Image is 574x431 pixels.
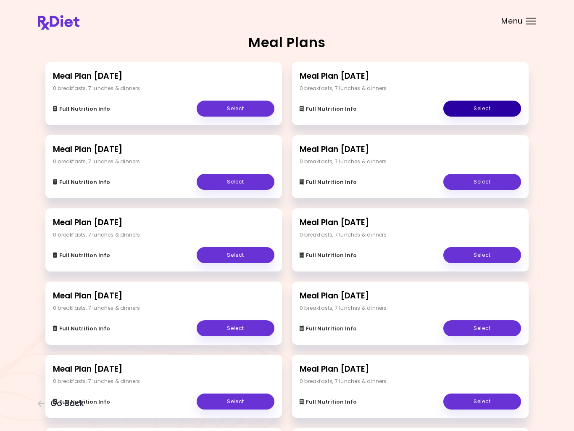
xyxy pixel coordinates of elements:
h2: Meal Plan [DATE] [300,144,521,156]
div: 0 breakfasts , 7 lunches & dinners [53,304,140,312]
h2: Meal Plan [DATE] [53,363,274,375]
div: 0 breakfasts , 7 lunches & dinners [300,304,387,312]
span: Full Nutrition Info [59,325,110,332]
span: Full Nutrition Info [306,252,357,259]
h2: Meal Plan [DATE] [53,70,274,82]
a: Select - Meal Plan 8/22/2025 [197,101,274,117]
span: Full Nutrition Info [59,252,110,259]
div: 0 breakfasts , 7 lunches & dinners [300,158,387,165]
h2: Meal Plan [DATE] [300,217,521,229]
span: Go Back [50,399,84,408]
button: Full Nutrition Info - Meal Plan 7/25/2025 [53,250,110,261]
h2: Meal Plan [DATE] [300,70,521,82]
a: Select - Meal Plan 8/15/2025 [443,101,521,117]
div: 0 breakfasts , 7 lunches & dinners [53,85,140,92]
div: 0 breakfasts , 7 lunches & dinners [300,231,387,239]
a: Select - Meal Plan 7/18/2025 [443,247,521,263]
span: Full Nutrition Info [59,399,110,405]
button: Full Nutrition Info - Meal Plan 7/5/2025 [300,324,357,334]
button: Full Nutrition Info - Meal Plan 6/21/2025 [300,397,357,407]
h2: Meal Plan [DATE] [53,290,274,302]
span: Full Nutrition Info [306,106,357,112]
a: Select - Meal Plan 6/21/2025 [443,394,521,410]
button: Full Nutrition Info - Meal Plan 8/22/2025 [53,104,110,114]
h2: Meal Plan [DATE] [53,217,274,229]
button: Full Nutrition Info - Meal Plan 6/27/2025 [53,397,110,407]
a: Select - Meal Plan 7/11/2025 [197,320,274,336]
div: 0 breakfasts , 7 lunches & dinners [53,231,140,239]
div: 0 breakfasts , 7 lunches & dinners [53,158,140,165]
span: Full Nutrition Info [59,106,110,112]
a: Select - Meal Plan 8/8/2025 [197,174,274,190]
h2: Meal Plan [DATE] [300,363,521,375]
img: RxDiet [38,15,79,30]
h2: Meal Plans [248,36,326,49]
div: 0 breakfasts , 7 lunches & dinners [300,378,387,385]
span: Full Nutrition Info [306,399,357,405]
span: Full Nutrition Info [306,179,357,186]
a: Select - Meal Plan 7/5/2025 [443,320,521,336]
span: Full Nutrition Info [306,325,357,332]
h2: Meal Plan [DATE] [300,290,521,302]
button: Full Nutrition Info - Meal Plan 7/11/2025 [53,324,110,334]
span: Full Nutrition Info [59,179,110,186]
span: Menu [501,17,523,25]
a: Select - Meal Plan 8/1/2025 [443,174,521,190]
button: Full Nutrition Info - Meal Plan 8/15/2025 [300,104,357,114]
button: Full Nutrition Info - Meal Plan 8/8/2025 [53,177,110,187]
button: Full Nutrition Info - Meal Plan 8/1/2025 [300,177,357,187]
div: 0 breakfasts , 7 lunches & dinners [53,378,140,385]
div: 0 breakfasts , 7 lunches & dinners [300,85,387,92]
button: Full Nutrition Info - Meal Plan 7/18/2025 [300,250,357,261]
a: Select - Meal Plan 6/27/2025 [197,394,274,410]
h2: Meal Plan [DATE] [53,144,274,156]
a: Select - Meal Plan 7/25/2025 [197,247,274,263]
button: Go Back [38,399,88,408]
